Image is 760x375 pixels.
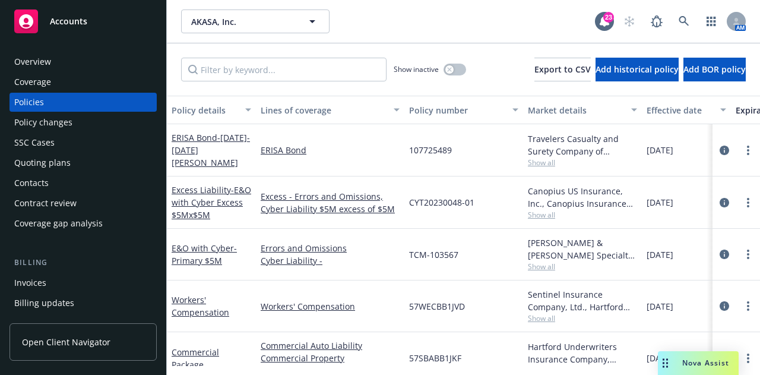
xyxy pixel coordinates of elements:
span: Accounts [50,17,87,26]
div: Billing updates [14,294,74,313]
a: Workers' Compensation [261,300,400,313]
a: ERISA Bond [261,144,400,156]
span: Show all [528,261,637,272]
span: - [DATE]-[DATE] [PERSON_NAME] [172,132,250,168]
a: Switch app [699,10,723,33]
a: more [741,196,755,210]
span: [DATE] [647,144,673,156]
a: more [741,351,755,365]
button: Add BOR policy [683,58,746,81]
a: Policies [9,93,157,112]
a: circleInformation [717,196,731,210]
a: Commercial Auto Liability [261,339,400,352]
button: Policy details [167,96,256,124]
div: Travelers Casualty and Surety Company of America, Travelers Insurance [528,133,637,157]
a: more [741,143,755,157]
a: Errors and Omissions [261,242,400,254]
div: Drag to move [658,351,673,375]
div: Policy changes [14,113,72,132]
div: Contacts [14,174,49,193]
span: Show all [528,313,637,323]
button: Add historical policy [596,58,679,81]
a: Excess - Errors and Omissions, Cyber Liability $5M excess of $5M [261,190,400,215]
div: SSC Cases [14,133,55,152]
a: Cyber Liability - [261,254,400,267]
a: Excess Liability [172,184,251,220]
a: E&O with Cyber [172,242,237,266]
button: Lines of coverage [256,96,404,124]
a: Invoices [9,273,157,292]
div: Hartford Underwriters Insurance Company, Hartford Insurance Group [528,341,637,365]
span: Show inactive [394,64,439,74]
a: Workers' Compensation [172,294,229,318]
a: Coverage gap analysis [9,214,157,233]
a: Report a Bug [645,10,669,33]
button: Export to CSV [534,58,591,81]
a: ERISA Bond [172,132,250,168]
a: circleInformation [717,299,731,313]
a: SSC Cases [9,133,157,152]
span: Nova Assist [682,358,729,368]
div: [PERSON_NAME] & [PERSON_NAME] Specialty Insurance Company, [PERSON_NAME] & [PERSON_NAME] [528,237,637,261]
div: Coverage gap analysis [14,214,103,233]
a: Commercial Package [172,346,219,370]
a: Start snowing [617,10,641,33]
div: Canopius US Insurance, Inc., Canopius Insurance Services, RT Specialty Insurance Services, LLC (R... [528,185,637,210]
span: Show all [528,210,637,220]
a: Overview [9,52,157,71]
button: Market details [523,96,642,124]
button: AKASA, Inc. [181,10,330,33]
input: Filter by keyword... [181,58,387,81]
div: Lines of coverage [261,104,387,116]
a: Policy changes [9,113,157,132]
a: Commercial Property [261,352,400,364]
a: circleInformation [717,247,731,261]
a: Contacts [9,174,157,193]
span: [DATE] [647,248,673,261]
a: Contract review [9,194,157,213]
a: more [741,299,755,313]
span: AKASA, Inc. [191,15,294,28]
div: Effective date [647,104,713,116]
div: Policy number [409,104,505,116]
a: Accounts [9,5,157,38]
span: Add BOR policy [683,64,746,75]
div: Invoices [14,273,46,292]
span: [DATE] [647,300,673,313]
div: Policy details [172,104,238,116]
div: 23 [603,12,614,23]
div: Market details [528,104,624,116]
a: Search [672,10,696,33]
span: 57SBABB1JKF [409,352,461,364]
span: [DATE] [647,196,673,209]
span: Export to CSV [534,64,591,75]
a: more [741,247,755,261]
button: Effective date [642,96,731,124]
a: circleInformation [717,143,731,157]
span: Add historical policy [596,64,679,75]
span: CYT20230048-01 [409,196,474,209]
span: Open Client Navigator [22,336,110,348]
div: Contract review [14,194,77,213]
a: Coverage [9,73,157,92]
span: 107725489 [409,144,452,156]
span: [DATE] [647,352,673,364]
div: Sentinel Insurance Company, Ltd., Hartford Insurance Group [528,288,637,313]
div: Policies [14,93,44,112]
div: Overview [14,52,51,71]
span: Show all [528,157,637,168]
div: Coverage [14,73,51,92]
div: Quoting plans [14,153,71,172]
button: Policy number [404,96,523,124]
span: TCM-103567 [409,248,458,261]
a: Quoting plans [9,153,157,172]
div: Billing [9,257,157,269]
span: - E&O with Cyber Excess $5Mx$5M [172,184,251,220]
button: Nova Assist [658,351,739,375]
span: 57WECBB1JVD [409,300,465,313]
a: Billing updates [9,294,157,313]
